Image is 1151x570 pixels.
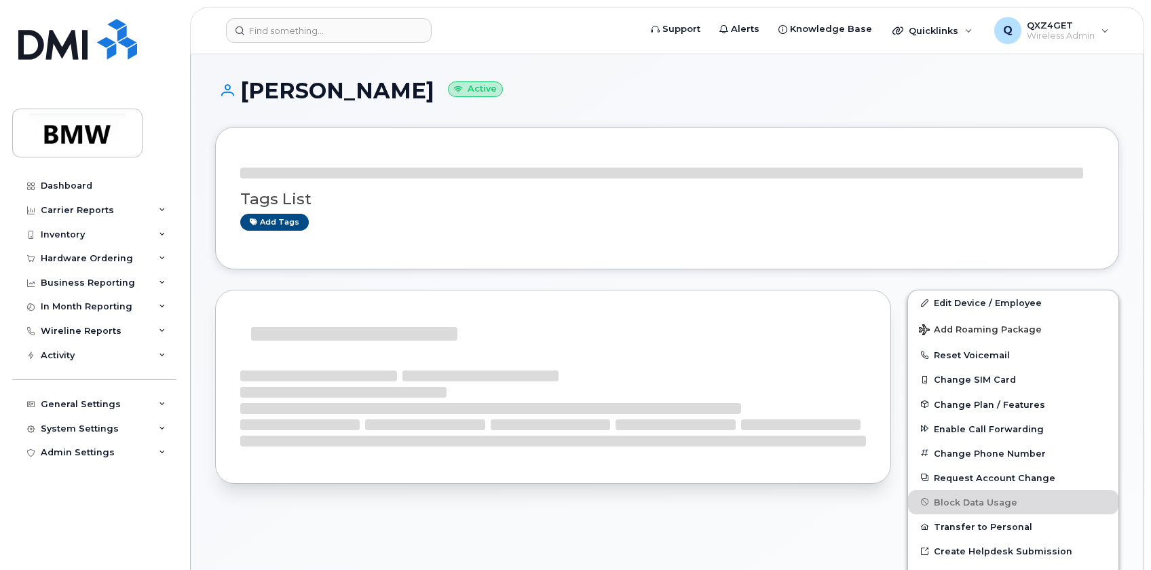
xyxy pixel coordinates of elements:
span: Enable Call Forwarding [934,423,1044,434]
button: Transfer to Personal [908,514,1118,539]
button: Reset Voicemail [908,343,1118,367]
span: Add Roaming Package [919,324,1042,337]
button: Change Phone Number [908,441,1118,465]
button: Add Roaming Package [908,315,1118,343]
a: Add tags [240,214,309,231]
button: Block Data Usage [908,490,1118,514]
button: Enable Call Forwarding [908,417,1118,441]
h1: [PERSON_NAME] [215,79,1119,102]
button: Request Account Change [908,465,1118,490]
small: Active [448,81,503,97]
a: Create Helpdesk Submission [908,539,1118,563]
button: Change SIM Card [908,367,1118,392]
span: Change Plan / Features [934,399,1045,409]
a: Edit Device / Employee [908,290,1118,315]
h3: Tags List [240,191,1094,208]
button: Change Plan / Features [908,392,1118,417]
